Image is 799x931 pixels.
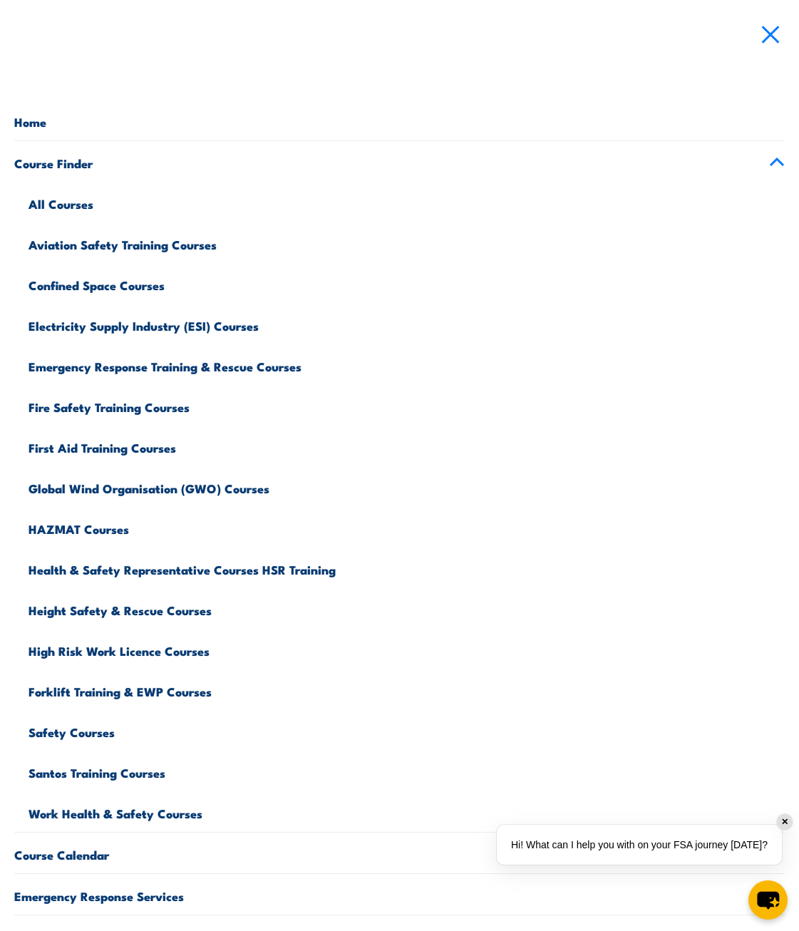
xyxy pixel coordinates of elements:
a: Emergency Response Services [14,874,785,915]
div: Hi! What can I help you with on your FSA journey [DATE]? [497,825,782,865]
a: First Aid Training Courses [29,426,785,466]
a: All Courses [29,182,785,222]
a: Emergency Response Training & Rescue Courses [29,344,785,385]
a: Forklift Training & EWP Courses [29,669,785,710]
button: chat-button [748,880,788,920]
div: ✕ [777,814,793,830]
a: Work Health & Safety Courses [29,791,785,832]
a: High Risk Work Licence Courses [29,629,785,669]
a: HAZMAT Courses [29,507,785,547]
a: Course Calendar [14,833,785,873]
a: Home [14,100,785,140]
a: Global Wind Organisation (GWO) Courses [29,466,785,507]
a: Health & Safety Representative Courses HSR Training [29,547,785,588]
a: Aviation Safety Training Courses [29,222,785,263]
a: Safety Courses [29,710,785,751]
a: Confined Space Courses [29,263,785,304]
a: Fire Safety Training Courses [29,385,785,426]
a: Santos Training Courses [29,751,785,791]
a: Electricity Supply Industry (ESI) Courses [29,304,785,344]
a: Course Finder [14,141,785,182]
a: Height Safety & Rescue Courses [29,588,785,629]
